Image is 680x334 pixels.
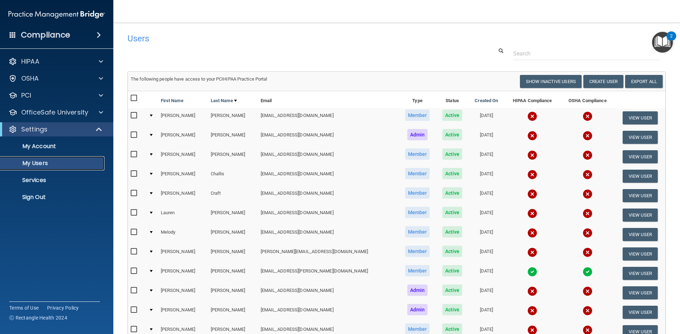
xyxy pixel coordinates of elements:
[527,306,537,316] img: cross.ca9f0e7f.svg
[583,111,593,121] img: cross.ca9f0e7f.svg
[211,96,237,105] a: Last Name
[21,125,47,134] p: Settings
[158,166,208,186] td: [PERSON_NAME]
[9,314,67,321] span: Ⓒ Rectangle Health 2024
[670,36,673,45] div: 2
[8,125,103,134] a: Settings
[8,91,103,100] a: PCI
[560,91,615,108] th: OSHA Compliance
[442,110,463,121] span: Active
[405,265,430,276] span: Member
[468,264,504,283] td: [DATE]
[21,108,88,117] p: OfficeSafe University
[47,304,79,311] a: Privacy Policy
[21,57,39,66] p: HIPAA
[405,246,430,257] span: Member
[5,143,101,150] p: My Account
[623,228,658,241] button: View User
[527,247,537,257] img: cross.ca9f0e7f.svg
[258,225,398,244] td: [EMAIL_ADDRESS][DOMAIN_NAME]
[468,128,504,147] td: [DATE]
[468,186,504,205] td: [DATE]
[583,228,593,238] img: cross.ca9f0e7f.svg
[158,186,208,205] td: [PERSON_NAME]
[625,75,663,88] a: Export All
[583,131,593,141] img: cross.ca9f0e7f.svg
[442,168,463,179] span: Active
[623,131,658,144] button: View User
[8,74,103,83] a: OSHA
[158,128,208,147] td: [PERSON_NAME]
[623,209,658,222] button: View User
[258,264,398,283] td: [EMAIL_ADDRESS][PERSON_NAME][DOMAIN_NAME]
[468,166,504,186] td: [DATE]
[623,170,658,183] button: View User
[468,108,504,128] td: [DATE]
[623,111,658,124] button: View User
[442,129,463,140] span: Active
[513,47,661,60] input: Search
[557,284,671,312] iframe: Drift Widget Chat Controller
[527,228,537,238] img: cross.ca9f0e7f.svg
[652,32,673,53] button: Open Resource Center, 2 new notifications
[258,283,398,303] td: [EMAIL_ADDRESS][DOMAIN_NAME]
[442,226,463,238] span: Active
[583,267,593,277] img: tick.e7d51cea.svg
[583,247,593,257] img: cross.ca9f0e7f.svg
[623,150,658,163] button: View User
[407,285,428,296] span: Admin
[131,76,267,82] span: The following people have access to your PCIHIPAA Practice Portal
[520,75,582,88] button: Show Inactive Users
[208,264,258,283] td: [PERSON_NAME]
[258,147,398,166] td: [EMAIL_ADDRESS][DOMAIN_NAME]
[527,189,537,199] img: cross.ca9f0e7f.svg
[527,267,537,277] img: tick.e7d51cea.svg
[504,91,560,108] th: HIPAA Compliance
[258,166,398,186] td: [EMAIL_ADDRESS][DOMAIN_NAME]
[208,303,258,322] td: [PERSON_NAME]
[258,303,398,322] td: [EMAIL_ADDRESS][DOMAIN_NAME]
[258,244,398,264] td: [PERSON_NAME][EMAIL_ADDRESS][DOMAIN_NAME]
[442,148,463,160] span: Active
[158,225,208,244] td: Melody
[258,186,398,205] td: [EMAIL_ADDRESS][DOMAIN_NAME]
[398,91,436,108] th: Type
[208,186,258,205] td: Craft
[208,205,258,225] td: [PERSON_NAME]
[583,150,593,160] img: cross.ca9f0e7f.svg
[258,128,398,147] td: [EMAIL_ADDRESS][DOMAIN_NAME]
[623,189,658,202] button: View User
[8,108,103,117] a: OfficeSafe University
[527,131,537,141] img: cross.ca9f0e7f.svg
[436,91,468,108] th: Status
[208,166,258,186] td: Challis
[208,128,258,147] td: [PERSON_NAME]
[258,91,398,108] th: Email
[405,148,430,160] span: Member
[468,283,504,303] td: [DATE]
[8,7,105,22] img: PMB logo
[158,108,208,128] td: [PERSON_NAME]
[583,170,593,180] img: cross.ca9f0e7f.svg
[583,189,593,199] img: cross.ca9f0e7f.svg
[623,267,658,280] button: View User
[258,205,398,225] td: [EMAIL_ADDRESS][DOMAIN_NAME]
[442,207,463,218] span: Active
[442,285,463,296] span: Active
[527,111,537,121] img: cross.ca9f0e7f.svg
[468,244,504,264] td: [DATE]
[158,147,208,166] td: [PERSON_NAME]
[21,91,31,100] p: PCI
[405,226,430,238] span: Member
[258,108,398,128] td: [EMAIL_ADDRESS][DOMAIN_NAME]
[5,160,101,167] p: My Users
[468,147,504,166] td: [DATE]
[405,168,430,179] span: Member
[527,170,537,180] img: cross.ca9f0e7f.svg
[405,187,430,199] span: Member
[468,205,504,225] td: [DATE]
[208,147,258,166] td: [PERSON_NAME]
[208,283,258,303] td: [PERSON_NAME]
[475,96,498,105] a: Created On
[405,207,430,218] span: Member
